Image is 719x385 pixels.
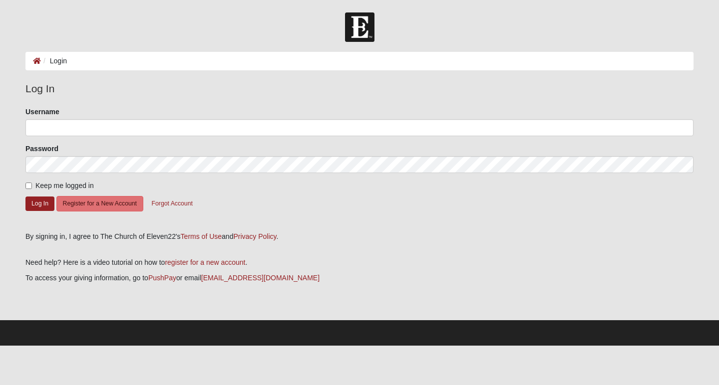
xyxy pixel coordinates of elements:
label: Username [25,107,59,117]
div: By signing in, I agree to The Church of Eleven22's and . [25,231,694,242]
label: Password [25,144,58,154]
button: Register for a New Account [56,196,143,211]
a: Privacy Policy [233,232,276,240]
img: Church of Eleven22 Logo [345,12,374,42]
p: Need help? Here is a video tutorial on how to . [25,257,694,268]
button: Forgot Account [145,196,199,211]
a: PushPay [148,274,176,282]
legend: Log In [25,81,694,97]
a: register for a new account [165,258,245,266]
span: Keep me logged in [35,182,94,190]
a: [EMAIL_ADDRESS][DOMAIN_NAME] [201,274,320,282]
button: Log In [25,196,54,211]
a: Terms of Use [181,232,222,240]
input: Keep me logged in [25,183,32,189]
li: Login [41,56,67,66]
p: To access your giving information, go to or email [25,273,694,283]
